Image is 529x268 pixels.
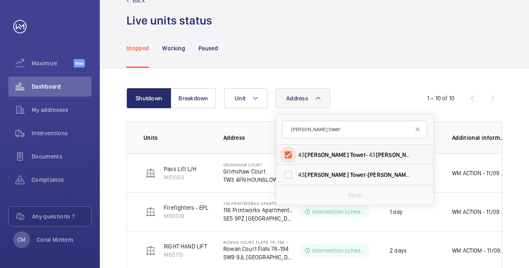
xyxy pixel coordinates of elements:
p: RIGHT HAND LIFT [164,242,207,251]
p: Grimshaw Court [223,167,277,176]
span: Any questions ? [32,212,91,221]
button: Address [276,88,330,108]
h1: Live units status [126,13,212,28]
img: elevator.svg [146,207,156,217]
p: Working [162,44,185,52]
span: Compliance [32,176,91,184]
p: 116 Printworks Apartments Flats 1-65 - High Risk Building [223,201,293,206]
p: 2 days [390,246,407,255]
p: Grimshaw Court [223,162,277,167]
p: 116 Printworks Apartments Flats 1-65 [223,206,293,214]
span: 43 - 43 , LONDON SS2 6FD [298,151,413,159]
p: Intervention scheduled [312,208,366,216]
div: 1 – 10 of 10 [427,94,455,102]
p: TW3 4FN HOUNSLOW [223,176,277,184]
p: Stopped [126,44,149,52]
span: [PERSON_NAME] [305,151,349,158]
p: Intervention scheduled [312,246,366,255]
span: Unit [235,95,245,102]
p: Units [143,134,210,142]
button: Breakdown [171,88,216,108]
span: Tower [350,171,366,178]
span: Maximize [32,59,74,67]
p: WM ACTION - 11/09 - On going issues, possible drive upgrade required [452,208,505,216]
span: Dashboard [32,82,91,91]
p: M51053 [164,173,196,181]
p: M50019 [164,212,246,220]
span: Beta [74,59,85,67]
p: Additional information [452,134,505,142]
button: Shutdown [126,88,171,108]
span: Interventions [32,129,91,137]
span: Documents [32,152,91,161]
p: 1 day [390,208,403,216]
span: Address [286,95,308,102]
span: My addresses [32,106,91,114]
p: Firefighters - EPL Flats 1-65 No 1 [164,203,246,212]
input: Search by address [282,121,427,138]
p: Rowan Court Flats 78-194 - High Risk Building [223,240,293,245]
p: Reset [348,191,362,199]
p: CM [17,236,25,244]
p: SE5 9PZ [GEOGRAPHIC_DATA] [223,214,293,223]
span: 43 - , SOUTHEND-ON-SEA SS2 6FD [298,171,413,179]
p: SW9 9JL [GEOGRAPHIC_DATA] [223,253,293,261]
p: Address [223,134,293,142]
span: Tower [350,151,366,158]
p: M50115 [164,251,207,259]
img: elevator.svg [146,168,156,178]
p: WM ACTION - 11/09 - Booked in with site for [DATE] [452,169,505,177]
p: Pass Lift L/H [164,165,196,173]
p: Coral Mintern [37,236,74,244]
p: WM ACTIOM - 11/09 - repair team required, safety gear engaged 10/09 - Parts required. 09/09 - Fol... [452,246,505,255]
span: [PERSON_NAME] [368,171,411,178]
button: Unit [224,88,267,108]
p: Rowan Court Flats 78-194 [223,245,293,253]
p: Paused [198,44,218,52]
img: elevator.svg [146,246,156,256]
span: [PERSON_NAME] [376,151,420,158]
span: [PERSON_NAME] [305,171,349,178]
